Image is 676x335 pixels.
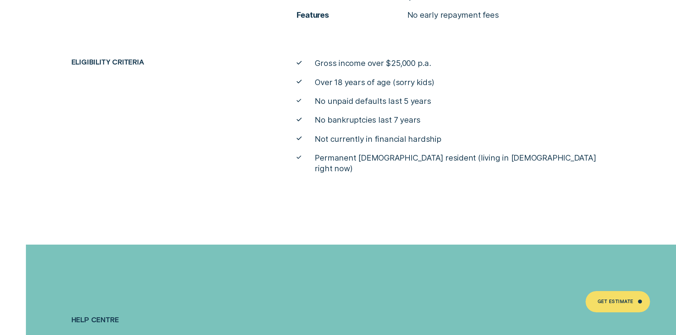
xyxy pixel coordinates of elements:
[586,291,650,312] a: Get Estimate
[67,58,248,66] div: Eligibility criteria
[407,10,499,20] p: No early repayment fees
[71,316,244,324] h4: Help Centre
[315,152,605,174] span: Permanent [DEMOGRAPHIC_DATA] resident (living in [DEMOGRAPHIC_DATA] right now)
[315,134,441,144] span: Not currently in financial hardship
[297,10,407,20] span: Features
[315,96,431,106] span: No unpaid defaults last 5 years
[315,77,434,88] span: Over 18 years of age (sorry kids)
[315,58,431,68] span: Gross income over $25,000 p.a.
[315,115,421,125] span: No bankruptcies last 7 years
